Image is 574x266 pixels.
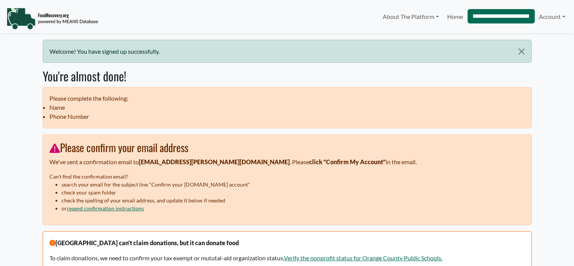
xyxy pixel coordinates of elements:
p: We've sent a confirmation email to . Please in the email. [49,157,525,166]
a: resend confirmation instructions [67,205,144,212]
p: To claim donations, we need to confirm your tax exempt or mututal-aid organization status. [49,254,525,263]
h2: You're almost done! [43,69,532,83]
li: Phone Number [49,112,525,121]
strong: click "Confirm My Account" [309,158,386,165]
li: check the spelling of your email address, and update it below if needed [62,196,525,204]
a: About The Platform [379,9,443,24]
img: NavigationLogo_FoodRecovery-91c16205cd0af1ed486a0f1a7774a6544ea792ac00100771e7dd3ec7c0e58e41.png [6,7,98,30]
p: Can't find the confirmation email? [49,173,525,180]
strong: [EMAIL_ADDRESS][PERSON_NAME][DOMAIN_NAME] [139,158,290,165]
button: Close [512,40,531,63]
ul: Please complete the following: [43,87,532,128]
li: or [62,204,525,212]
p: [GEOGRAPHIC_DATA] can't claim donations, but it can donate food [49,238,525,247]
div: Welcome! You have signed up successfully. [43,40,532,63]
li: Name [49,103,525,112]
h3: Please confirm your email address [49,141,525,154]
a: Verify the nonprofit status for Orange County Public Schools. [284,254,442,261]
li: search your email for the subject line "Confirm your [DOMAIN_NAME] account" [62,180,525,188]
a: Home [443,9,467,24]
li: check your spam folder [62,188,525,196]
a: Account [535,9,569,24]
